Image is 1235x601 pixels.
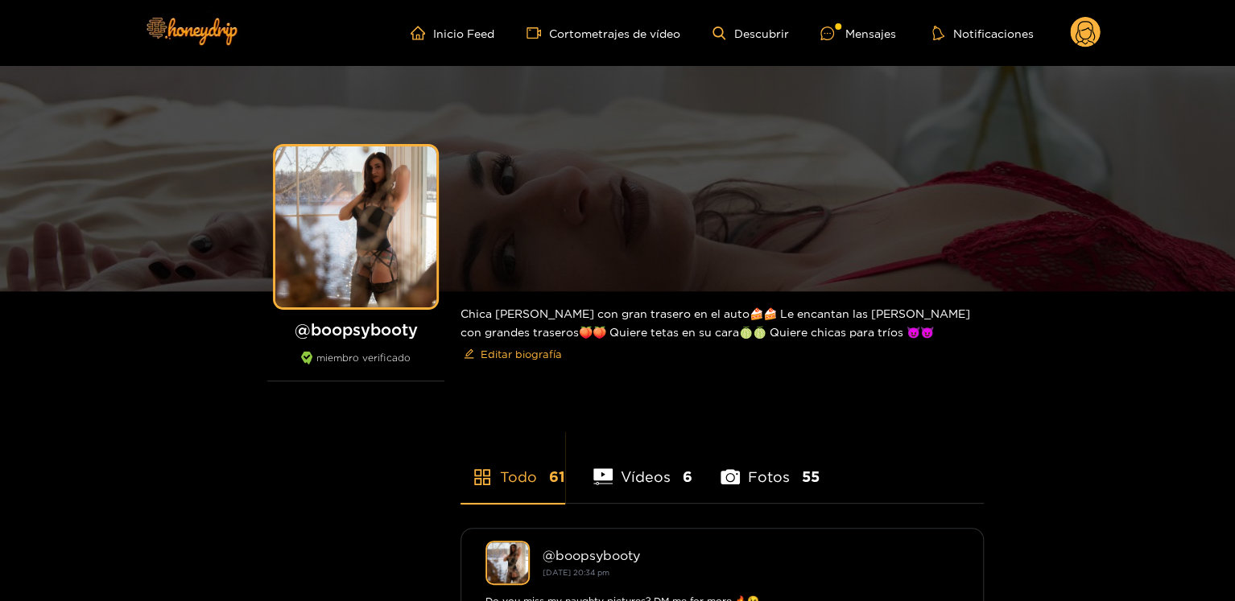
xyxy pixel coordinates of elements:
span: tienda de aplicaciones [473,467,492,487]
font: Fotos [748,468,790,484]
button: editarEditar biografía [461,341,565,367]
font: Editar biografía [481,348,562,360]
font: Notificaciones [952,27,1033,39]
font: Cortometrajes de vídeo [549,27,680,39]
font: miembro verificado [316,352,411,363]
font: 6 [683,468,692,484]
small: [DATE] 20:34 pm [543,568,609,577]
img: boopsybooty [485,541,530,585]
font: Vídeos [621,468,671,484]
font: Chica [PERSON_NAME] con gran trasero en el auto🍰🍰 Le encantan las [PERSON_NAME] con grandes trase... [461,307,970,338]
font: 61 [549,468,565,484]
font: Inicio Feed [433,27,494,39]
font: 55 [802,468,820,484]
font: Todo [500,468,537,484]
a: Inicio Feed [411,26,494,40]
font: Mensajes [845,27,895,39]
a: Descubrir [712,27,788,40]
a: Cortometrajes de vídeo [527,26,680,40]
font: Descubrir [733,27,788,39]
span: cámara de vídeo [527,26,549,40]
span: editar [464,348,474,360]
font: @boopsybooty [295,320,418,338]
div: @ boopsybooty [543,548,959,562]
button: Notificaciones [927,25,1038,41]
span: hogar [411,26,433,40]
